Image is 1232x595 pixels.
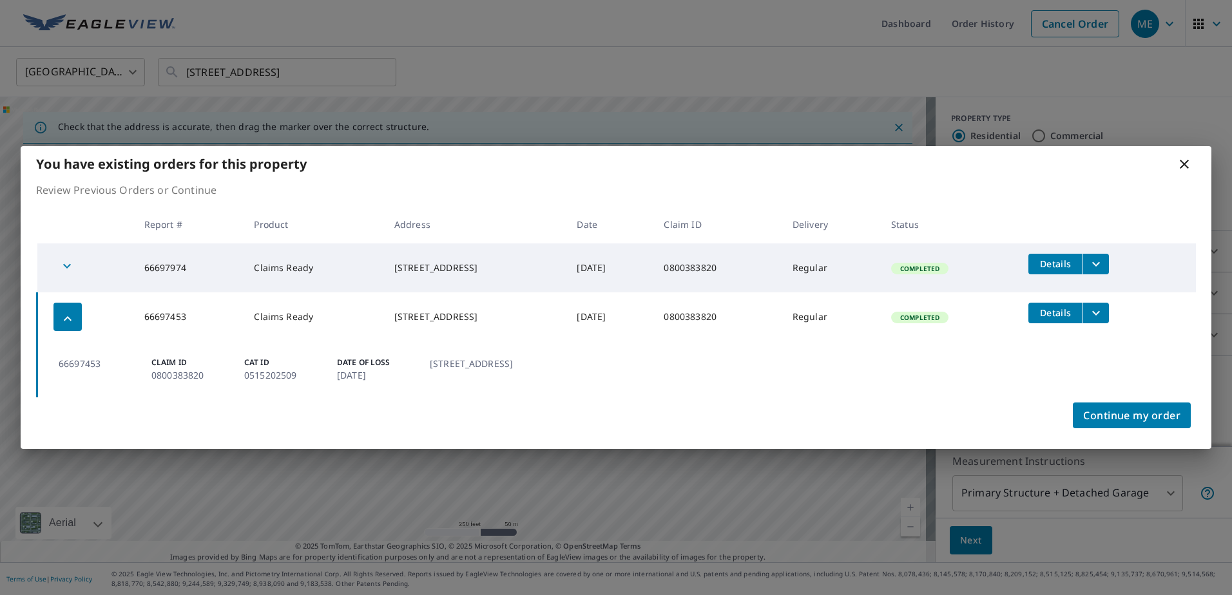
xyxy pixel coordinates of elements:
td: 0800383820 [653,292,782,341]
td: Claims Ready [244,243,383,292]
b: You have existing orders for this property [36,155,307,173]
p: 66697453 [59,357,136,370]
td: 0800383820 [653,243,782,292]
span: Details [1036,258,1075,270]
td: [DATE] [566,243,653,292]
div: [STREET_ADDRESS] [394,261,557,274]
td: [DATE] [566,292,653,341]
p: Cat ID [244,357,322,368]
span: Details [1036,307,1075,319]
p: Review Previous Orders or Continue [36,182,1196,198]
p: 0515202509 [244,368,322,382]
th: Delivery [782,205,881,243]
td: 66697974 [134,243,244,292]
td: Regular [782,243,881,292]
span: Continue my order [1083,406,1180,424]
th: Product [244,205,383,243]
p: [DATE] [337,368,414,382]
th: Report # [134,205,244,243]
button: filesDropdownBtn-66697974 [1083,254,1109,274]
div: [STREET_ADDRESS] [394,310,557,323]
th: Status [881,205,1018,243]
p: 0800383820 [151,368,229,382]
th: Date [566,205,653,243]
p: Claim ID [151,357,229,368]
button: detailsBtn-66697453 [1028,303,1083,323]
p: Date of Loss [337,357,414,368]
button: detailsBtn-66697974 [1028,254,1083,274]
span: Completed [892,313,947,322]
span: Completed [892,264,947,273]
th: Claim ID [653,205,782,243]
td: Regular [782,292,881,341]
th: Address [384,205,567,243]
td: 66697453 [134,292,244,341]
p: [STREET_ADDRESS] [430,357,513,370]
button: Continue my order [1073,402,1191,428]
button: filesDropdownBtn-66697453 [1083,303,1109,323]
td: Claims Ready [244,292,383,341]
